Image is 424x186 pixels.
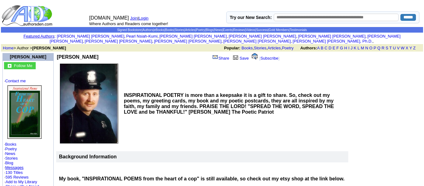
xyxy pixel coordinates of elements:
[293,39,372,43] a: [PERSON_NAME] [PERSON_NAME], Ph.D.
[369,46,372,50] a: O
[142,28,153,32] a: Authors
[213,55,218,60] img: share_page.gif
[321,46,323,50] a: B
[278,56,280,61] font: ]
[232,55,239,60] img: library.gif
[8,64,11,68] img: gc.jpg
[413,46,416,50] a: Z
[7,85,42,139] img: 6959.gif
[290,28,307,32] a: Testimonials
[332,46,335,50] a: E
[377,46,380,50] a: Q
[6,170,23,175] a: 130 Titles
[401,46,404,50] a: W
[185,28,195,32] a: Articles
[268,46,281,50] a: Articles
[256,28,268,32] a: Success
[336,46,339,50] a: F
[233,28,245,32] a: Reviews
[3,46,14,50] a: Home
[373,46,376,50] a: P
[228,35,229,38] font: i
[300,46,317,50] b: Authors:
[124,93,334,115] b: INSPIRATIONAL POETRY is more than a keepsake it is a gift to share. So, check out my poems, my gr...
[297,35,298,38] font: i
[24,34,56,39] font: :
[282,46,294,50] a: Poetry
[2,5,54,26] img: logo_ad.gif
[260,56,278,61] a: Subscribe
[5,142,16,147] a: Books
[154,28,164,32] a: eBooks
[365,46,368,50] a: N
[174,28,184,32] a: Stories
[223,39,291,43] a: [PERSON_NAME] [PERSON_NAME]
[5,151,16,156] a: News
[138,16,151,20] font: |
[406,46,408,50] a: X
[212,56,229,61] a: Share
[358,46,360,50] a: L
[59,176,345,181] span: My book, "INSPIRATIONAL POEMS from the heart of a cop" is still available, so check out my etsy s...
[5,147,17,151] a: Poetry
[259,56,260,61] font: [
[126,34,157,39] a: Pearl Nsiah-Kumi
[340,46,343,50] a: G
[224,46,241,50] b: Popular:
[241,46,253,50] a: Books
[324,46,327,50] a: C
[5,156,18,161] a: Stories
[229,34,296,39] a: [PERSON_NAME] [PERSON_NAME]
[350,46,353,50] a: J
[206,28,214,32] a: Blogs
[159,34,227,39] a: [PERSON_NAME] [PERSON_NAME]
[397,46,400,50] a: V
[4,165,24,170] font: ·
[117,28,142,32] a: Signed Bookstore
[252,53,258,60] img: alert.gif
[84,40,85,43] font: i
[348,46,350,50] a: I
[268,28,289,32] a: Gold Members
[6,175,29,179] a: 595 Reviews
[389,46,392,50] a: T
[5,161,13,165] a: Blog
[317,46,320,50] a: A
[59,154,117,159] b: Background Information
[361,46,364,50] a: M
[344,46,347,50] a: H
[232,56,249,61] a: Save
[89,15,129,20] font: [DOMAIN_NAME]
[230,15,272,20] label: Try our New Search:
[89,21,168,26] font: Where Authors and Readers come together!
[223,28,232,32] a: Events
[292,40,293,43] font: i
[125,35,126,38] font: i
[60,64,118,143] img: 9715.jpg
[85,39,152,43] a: [PERSON_NAME] [PERSON_NAME]
[254,46,266,50] a: Stories
[50,34,400,43] font: , , , , , , , , , ,
[50,34,400,43] a: [PERSON_NAME] [PERSON_NAME]
[130,16,138,20] a: Join
[354,46,357,50] a: K
[298,34,365,39] a: [PERSON_NAME] [PERSON_NAME]
[165,28,174,32] a: Books
[6,179,37,184] a: Add to My Library
[14,63,32,68] a: Follow Me
[117,28,307,32] span: | | | | | | | | | | | | | |
[5,165,24,170] a: Messages
[224,46,421,50] font: , , ,
[409,46,412,50] a: Y
[153,40,154,43] font: i
[196,28,205,32] a: Poetry
[386,46,388,50] a: S
[10,54,46,59] a: [PERSON_NAME]
[214,28,222,32] a: News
